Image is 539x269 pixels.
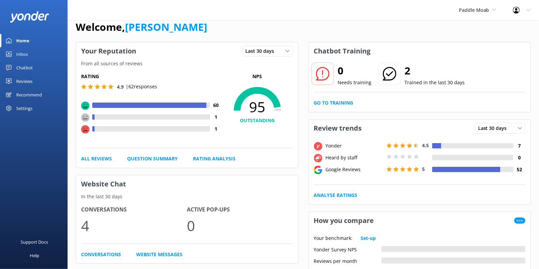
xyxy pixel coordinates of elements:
h2: 2 [405,63,465,79]
div: Reviews per month [314,257,382,264]
span: 95 [222,98,293,115]
div: Home [16,34,29,47]
span: 5 [422,166,425,172]
div: Yonder Survey NPS [314,246,382,252]
a: Website Messages [136,251,182,258]
span: 4.5 [422,142,429,149]
div: Settings [16,102,32,115]
p: Trained in the last 30 days [405,79,465,86]
img: yonder-white-logo.png [10,11,49,22]
span: Paddle Moab [459,7,489,13]
a: Set-up [361,234,376,242]
h4: 1 [210,113,222,121]
a: Question Summary [127,155,178,162]
h4: 7 [514,142,525,150]
h4: Conversations [81,205,187,214]
h3: Website Chat [76,175,298,193]
h4: 52 [514,166,525,173]
p: In the last 30 days [76,193,298,200]
div: Inbox [16,47,28,61]
h4: 0 [514,154,525,161]
h1: Welcome, [76,19,207,35]
p: NPS [222,73,293,80]
p: 4 [81,214,187,237]
h4: OUTSTANDING [222,117,293,124]
a: Conversations [81,251,121,258]
a: All Reviews [81,155,112,162]
h4: Active Pop-ups [187,205,293,214]
div: Heard by staff [324,154,385,161]
p: | 62 responses [126,83,157,90]
a: [PERSON_NAME] [125,20,207,34]
p: 0 [187,214,293,237]
span: Last 30 days [246,47,278,55]
h2: 0 [338,63,372,79]
h3: Your Reputation [76,42,141,60]
span: New [514,218,525,224]
h3: Review trends [309,119,367,137]
h4: 1 [210,125,222,133]
a: Analyse Ratings [314,192,358,199]
p: Needs training [338,79,372,86]
div: Recommend [16,88,42,102]
h3: Chatbot Training [309,42,376,60]
div: Help [30,249,39,262]
div: Yonder [324,142,385,150]
a: Go to Training [314,99,353,107]
h3: How you compare [309,212,379,229]
div: Google Reviews [324,166,385,173]
p: From all sources of reviews [76,60,298,67]
span: Last 30 days [478,125,511,132]
p: Your benchmark: [314,234,353,242]
div: Reviews [16,74,32,88]
div: Support Docs [21,235,48,249]
h5: Rating [81,73,222,80]
div: Chatbot [16,61,33,74]
span: 4.9 [117,84,124,90]
h4: 60 [210,102,222,109]
a: Rating Analysis [193,155,236,162]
